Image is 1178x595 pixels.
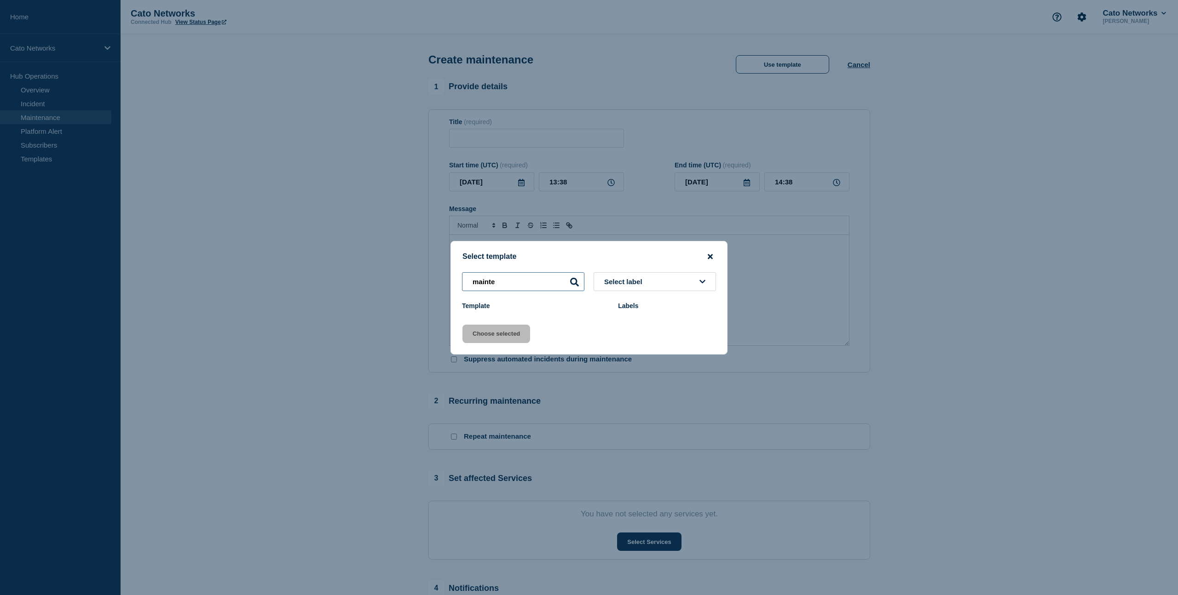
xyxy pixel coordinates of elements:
[462,272,584,291] input: Search templates & labels
[451,252,727,261] div: Select template
[462,302,609,309] div: Template
[604,278,646,286] span: Select label
[462,325,530,343] button: Choose selected
[594,272,716,291] button: Select label
[618,302,716,309] div: Labels
[705,252,716,261] button: close button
